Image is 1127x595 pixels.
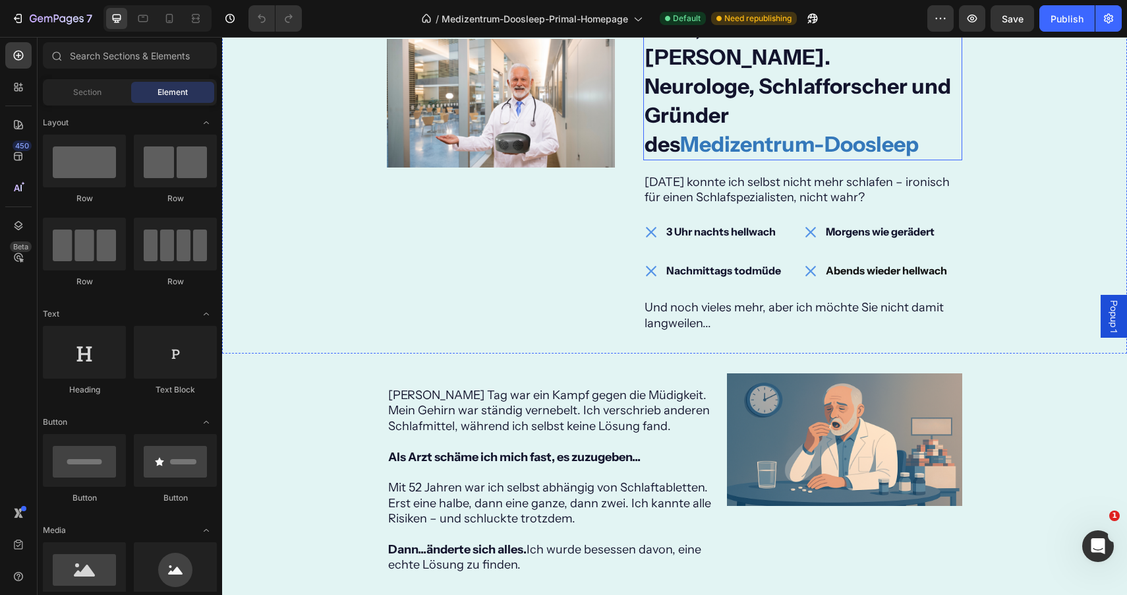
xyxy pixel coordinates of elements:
div: Row [134,193,217,204]
button: Publish [1039,5,1095,32]
span: Media [43,524,66,536]
div: Row [43,276,126,288]
strong: Dann...änderte sich alles. [166,505,304,520]
span: [PERSON_NAME] Tag war ein Kampf gegen die Müdigkeit. Mein Gehirn war ständig vernebelt. Ich versc... [166,351,488,396]
div: Undo/Redo [248,5,302,32]
strong: des [422,94,458,120]
span: Section [73,86,101,98]
div: Beta [10,241,32,252]
div: Row [134,276,217,288]
span: Popup 1 [885,263,898,296]
img: Alt Image [165,2,393,131]
span: Ich wurde besessen davon, eine echte Lösung zu finden. [166,505,479,535]
div: Heading [43,384,126,396]
span: Toggle open [196,112,217,133]
span: Layout [43,117,69,129]
strong: 3 Uhr nachts hellwach [444,188,554,201]
strong: Morgens wie gerädert [604,188,712,201]
strong: Medizentrum-Doosleep [458,94,697,120]
span: Button [43,416,67,428]
iframe: Design area [222,37,1127,595]
span: Text [43,308,59,320]
strong: Als Arzt schäme ich mich fast, es zuzugeben... [166,413,419,427]
strong: Abends wieder hellwach [604,227,725,240]
div: Publish [1051,12,1084,26]
input: Search Sections & Elements [43,42,217,69]
strong: Neurologe, Schlafforscher und Gründer [422,36,729,91]
button: Save [991,5,1034,32]
span: Default [673,13,701,24]
span: / [436,12,439,26]
div: Text Block [134,384,217,396]
span: Mit 52 Jahren war ich selbst abhängig von Schlaftabletten. Erst eine halbe, dann eine ganze, dann... [166,443,489,489]
div: 450 [13,141,32,151]
span: Toggle open [196,520,217,541]
span: Need republishing [724,13,792,24]
span: Und noch vieles mehr, aber ich möchte Sie nicht damit langweilen... [422,263,722,293]
span: Toggle open [196,303,217,325]
span: Toggle open [196,412,217,433]
div: Button [43,492,126,504]
strong: Nachmittags todmüde [444,227,559,240]
span: Element [158,86,188,98]
div: Row [43,193,126,204]
iframe: Intercom live chat [1082,530,1114,562]
button: 7 [5,5,98,32]
span: Medizentrum-Doosleep-Primal-Homepage [442,12,628,26]
div: Button [134,492,217,504]
img: Alt Image [505,336,740,469]
p: 7 [86,11,92,26]
span: 1 [1109,511,1120,521]
span: Save [1002,13,1024,24]
span: [DATE] konnte ich selbst nicht mehr schlafen – ironisch für einen Schlafspezialisten, nicht wahr? [422,138,728,168]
